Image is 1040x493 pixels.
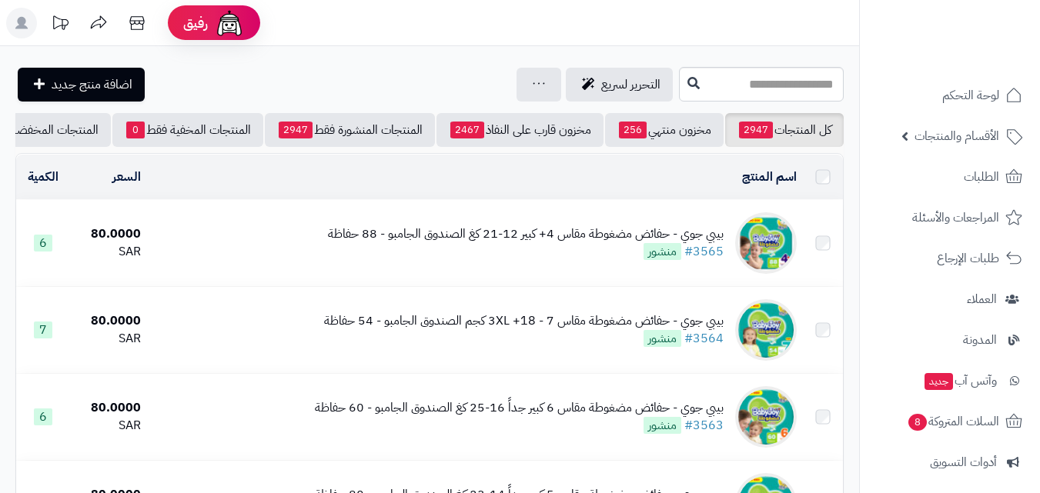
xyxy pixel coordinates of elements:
span: المراجعات والأسئلة [912,207,999,228]
div: بيبي جوي - حفائض مضغوطة مقاس 7 - 3XL +18 كجم الصندوق الجامبو - 54 حفاظة [324,312,724,330]
a: أدوات التسويق [869,444,1031,481]
div: 80.0000 [75,312,140,330]
a: المنتجات المخفية فقط0 [112,113,263,147]
span: منشور [644,243,681,260]
span: 2947 [279,122,313,138]
div: SAR [75,330,140,348]
a: الطلبات [869,158,1031,195]
a: #3564 [684,329,724,348]
a: #3565 [684,242,724,261]
a: التحرير لسريع [566,68,673,102]
a: المدونة [869,321,1031,358]
img: ai-face.png [214,8,245,38]
div: SAR [75,417,140,435]
img: بيبي جوي - حفائض مضغوطة مقاس 6 كبير جداً 16-25 كغ الصندوق الجامبو - 60 حفاظة [735,386,797,448]
span: 7 [34,321,52,338]
div: بيبي جوي - حفائض مضغوطة مقاس 6 كبير جداً 16-25 كغ الصندوق الجامبو - 60 حفاظة [315,399,724,417]
span: العملاء [967,288,997,310]
span: التحرير لسريع [601,75,660,94]
span: وآتس آب [923,370,997,391]
span: أدوات التسويق [930,451,997,473]
span: لوحة التحكم [942,85,999,106]
a: مخزون قارب على النفاذ2467 [436,113,604,147]
a: طلبات الإرجاع [869,240,1031,277]
a: تحديثات المنصة [41,8,79,42]
a: السعر [112,168,141,186]
span: 6 [34,235,52,251]
span: السلات المتروكة [907,411,999,432]
span: 6 [34,408,52,425]
img: بيبي جوي - حفائض مضغوطة مقاس 7 - 3XL +18 كجم الصندوق الجامبو - 54 حفاظة [735,299,797,361]
a: كل المنتجات2947 [725,113,844,147]
a: مخزون منتهي256 [605,113,724,147]
span: 2947 [739,122,773,138]
span: 8 [908,414,927,431]
a: #3563 [684,416,724,435]
a: المراجعات والأسئلة [869,199,1031,236]
a: المنتجات المنشورة فقط2947 [265,113,435,147]
div: SAR [75,243,140,261]
span: 0 [126,122,145,138]
a: الكمية [28,168,59,186]
span: منشور [644,330,681,347]
div: 80.0000 [75,225,140,243]
span: جديد [925,373,953,390]
span: اضافة منتج جديد [52,75,132,94]
a: اضافة منتج جديد [18,68,145,102]
a: وآتس آبجديد [869,362,1031,399]
a: لوحة التحكم [869,77,1031,114]
span: رفيق [183,14,208,32]
a: السلات المتروكة8 [869,403,1031,440]
img: بيبي جوي - حفائض مضغوطة مقاس 4+ كبير 12-21 كغ الصندوق الجامبو - 88 حفاظة [735,212,797,274]
span: الأقسام والمنتجات [915,125,999,147]
span: الطلبات [964,166,999,188]
a: العملاء [869,281,1031,318]
div: بيبي جوي - حفائض مضغوطة مقاس 4+ كبير 12-21 كغ الصندوق الجامبو - 88 حفاظة [328,225,724,243]
span: المدونة [963,329,997,351]
a: اسم المنتج [742,168,797,186]
span: منشور [644,417,681,434]
span: 256 [619,122,647,138]
img: logo-2.png [935,38,1025,70]
span: طلبات الإرجاع [937,248,999,269]
div: 80.0000 [75,399,140,417]
span: 2467 [450,122,484,138]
